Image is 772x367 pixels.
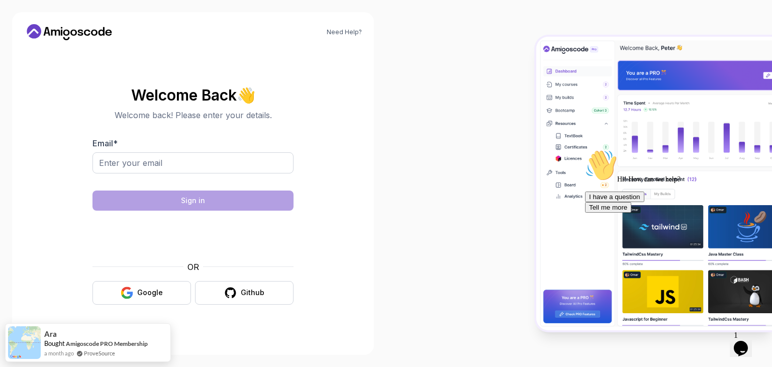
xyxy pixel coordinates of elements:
[4,4,185,67] div: 👋Hi! How can we help?I have a questionTell me more
[66,340,148,347] a: Amigoscode PRO Membership
[92,109,294,121] p: Welcome back! Please enter your details.
[92,138,118,148] label: Email *
[92,191,294,211] button: Sign in
[44,349,74,357] span: a month ago
[92,87,294,103] h2: Welcome Back
[117,217,269,255] iframe: Widget containing checkbox for hCaptcha security challenge
[195,281,294,305] button: Github
[235,83,259,107] span: 👋
[92,152,294,173] input: Enter your email
[44,330,57,338] span: Ara
[137,288,163,298] div: Google
[4,57,50,67] button: Tell me more
[4,4,36,36] img: :wave:
[730,327,762,357] iframe: chat widget
[4,30,100,38] span: Hi! How can we help?
[24,24,115,40] a: Home link
[44,339,65,347] span: Bought
[581,145,762,322] iframe: chat widget
[241,288,264,298] div: Github
[327,28,362,36] a: Need Help?
[92,281,191,305] button: Google
[4,46,63,57] button: I have a question
[84,349,115,357] a: ProveSource
[187,261,199,273] p: OR
[181,196,205,206] div: Sign in
[8,326,41,359] img: provesource social proof notification image
[536,37,772,330] img: Amigoscode Dashboard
